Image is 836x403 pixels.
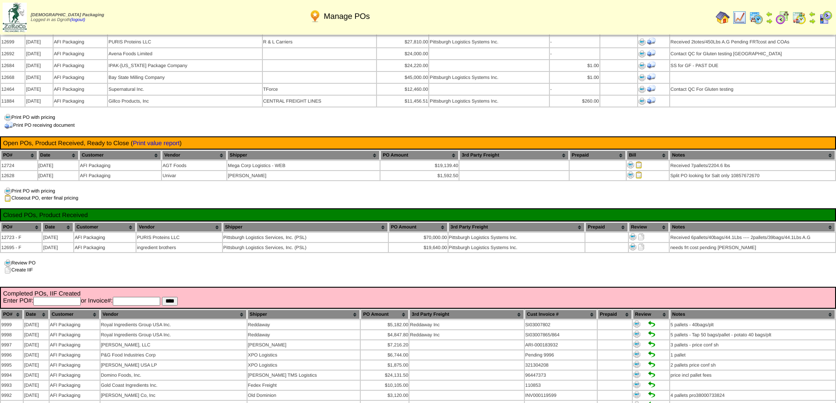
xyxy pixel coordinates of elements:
td: 12695 - F [1,243,42,252]
img: line_graph.gif [732,11,746,25]
td: [DATE] [24,330,49,339]
img: Print [639,62,646,69]
td: Closed POs, Product Received [3,211,833,219]
td: AFI Packaging [54,60,108,71]
img: Print [633,331,640,338]
td: 12692 [1,48,25,59]
td: 1 pallet [670,350,835,360]
td: AFI Packaging [79,161,161,170]
th: Review [629,222,669,232]
th: Date [38,150,79,160]
img: Create IIF [638,233,645,240]
td: Received 7pallets/2204.6 lbs [670,161,835,170]
img: truck.png [4,121,13,130]
img: Print Receiving Document [647,84,656,93]
td: Gillco Products, Inc [108,96,262,107]
td: 9995 [1,360,23,370]
img: Print [633,351,640,358]
td: [PERSON_NAME] USA LP [100,360,247,370]
td: needs frt cost pending [PERSON_NAME] [670,243,835,252]
td: Contact QC For Gluten testing [670,84,835,95]
div: $10,105.00 [361,383,408,388]
td: Contact QC for Gluten testing [GEOGRAPHIC_DATA] [670,48,835,59]
td: AFI Packaging [54,48,108,59]
img: Set to Handled [648,371,655,378]
td: Received 2totes/450Lbs A.G Pending FRTcost and COAs [670,36,835,47]
img: arrowleft.gif [809,11,816,18]
td: 5 pallets - 40bags/plt [670,320,835,329]
td: INV000119599 [525,391,597,400]
th: Prepaid [585,222,628,232]
th: PO# [1,310,23,319]
td: [PERSON_NAME] [227,171,380,180]
td: AFI Packaging [54,36,108,47]
td: 110853 [525,381,597,390]
td: 9994 [1,371,23,380]
img: print.gif [4,188,11,195]
td: 12723 - F [1,233,42,242]
td: 12724 [1,161,37,170]
img: Print [627,171,634,178]
div: $12,460.00 [377,87,428,92]
td: SI03007865/864 [525,330,597,339]
img: Print [629,243,636,250]
td: 96447373 [525,371,597,380]
td: AGT Foods [162,161,226,170]
div: $6,744.00 [361,353,408,358]
td: AFI Packaging [54,84,108,95]
td: [DATE] [25,36,52,47]
th: Notes [670,310,835,319]
th: Date [24,310,49,319]
td: AFI Packaging [74,233,136,242]
th: Customer [50,310,100,319]
div: $24,220.00 [377,63,428,68]
div: $19,139.40 [381,163,458,168]
td: [DATE] [25,96,52,107]
th: Shipper [248,310,360,319]
td: Reddaway Inc [409,330,524,339]
td: [DATE] [24,371,49,380]
td: [DATE] [25,60,52,71]
th: PO Amount [380,150,459,160]
td: [DATE] [38,171,79,180]
div: $1.00 [550,63,599,68]
div: $1.00 [550,75,599,80]
td: 5 pallets - Tap 50 bags/pallet - potato 40 bags/plt [670,330,835,339]
img: Set to Handled [648,381,655,388]
td: AFI Packaging [50,381,100,390]
td: [DATE] [24,391,49,400]
td: [DATE] [43,233,73,242]
th: Prepaid [598,310,632,319]
td: AFI Packaging [50,340,100,350]
td: 12684 [1,60,25,71]
th: Bill [627,150,669,160]
td: 9993 [1,381,23,390]
div: $1,875.00 [361,363,408,368]
td: - [550,48,599,59]
td: Domino Foods, Inc. [100,371,247,380]
td: [DATE] [25,72,52,83]
td: ARI-000183932 [525,340,597,350]
th: Prepaid [570,150,626,160]
img: Print Receiving Document [647,49,656,57]
td: - [550,36,599,47]
td: [DATE] [38,161,79,170]
div: $24,131.50 [361,373,408,378]
img: Print [633,361,640,368]
td: Avena Foods Limited [108,48,262,59]
th: 3rd Party Freight [448,222,585,232]
td: Pittsburgh Logistics Systems Inc. [448,243,585,252]
div: $70,000.00 [389,235,447,240]
img: Set to Handled [648,361,655,368]
img: print.gif [4,260,11,267]
td: [DATE] [24,381,49,390]
td: Reddaway Inc [409,320,524,329]
td: IPAK-[US_STATE] Package Company [108,60,262,71]
td: PURIS Proteins LLC [136,233,222,242]
a: (logout) [70,18,85,22]
img: Close PO [635,171,642,178]
td: [PERSON_NAME] TMS Logistics [248,371,360,380]
td: ingredient brothers [136,243,222,252]
td: 9992 [1,391,23,400]
span: [DEMOGRAPHIC_DATA] Packaging [31,13,104,18]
